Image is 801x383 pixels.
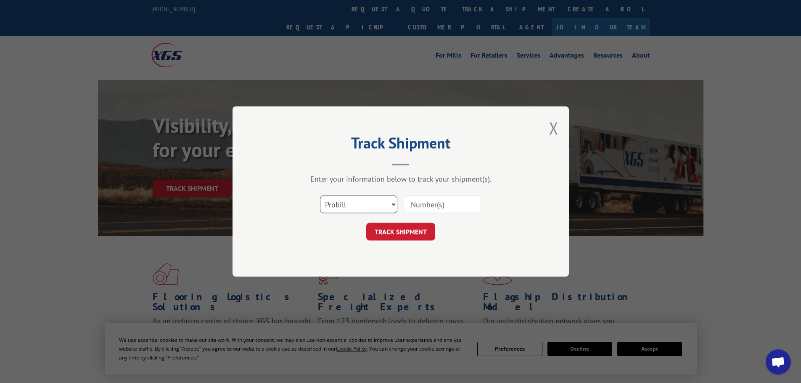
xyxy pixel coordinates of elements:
[404,195,481,213] input: Number(s)
[275,137,527,153] h2: Track Shipment
[366,223,435,240] button: TRACK SHIPMENT
[766,349,791,375] a: Open chat
[549,117,558,139] button: Close modal
[275,174,527,184] div: Enter your information below to track your shipment(s).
